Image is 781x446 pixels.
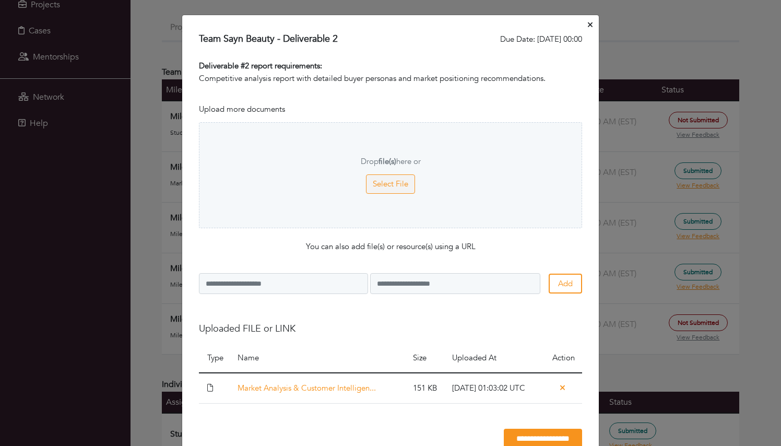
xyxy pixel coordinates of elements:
[199,104,582,114] h6: Upload more documents
[409,343,447,373] td: Size
[238,383,376,393] a: Market Analysis & Customer Intelligen...
[199,73,582,96] div: Competitive analysis report with detailed buyer personas and market positioning recommendations.
[199,61,582,71] h6: Deliverable #2 report requirements:
[199,323,582,335] h4: Uploaded FILE or LINK
[500,33,582,49] div: Due Date: [DATE] 00:00
[233,343,409,373] td: Name
[545,343,582,373] td: Action
[199,343,233,373] td: Type
[549,274,582,294] a: Add
[210,157,571,166] h3: Drop here or
[378,156,396,167] span: file(s)
[199,241,582,253] p: You can also add file(s) or resource(s) using a URL
[448,373,546,403] td: [DATE] 01:03:02 UTC
[409,373,447,403] td: 151 KB
[586,17,595,33] button: Close
[366,174,415,194] button: Select File
[199,33,338,45] h4: Team Sayn Beauty - Deliverable 2
[448,343,546,373] td: Uploaded At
